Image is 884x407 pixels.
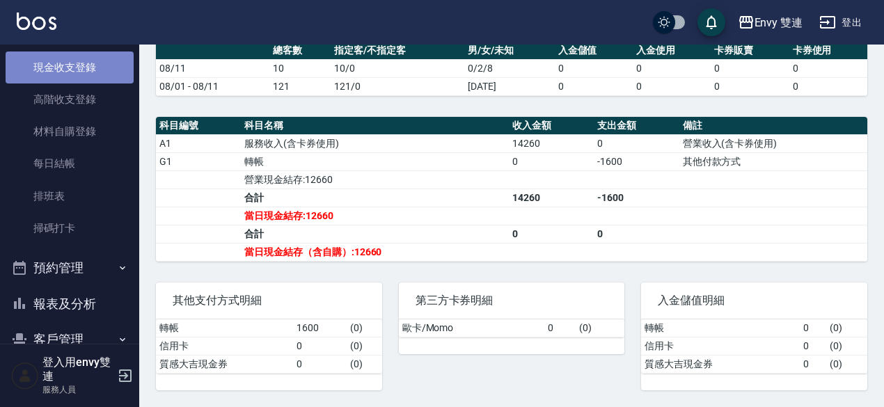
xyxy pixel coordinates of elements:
td: ( 0 ) [826,355,867,373]
td: 0 [800,355,826,373]
td: A1 [156,134,241,152]
button: 登出 [814,10,867,35]
td: 歐卡/Momo [399,319,545,337]
th: 總客數 [269,42,331,60]
td: 0 [800,337,826,355]
td: -1600 [594,152,679,170]
h5: 登入用envy雙連 [42,356,113,383]
td: 14260 [509,189,594,207]
td: ( 0 ) [826,319,867,337]
td: 轉帳 [241,152,509,170]
td: 10 [269,59,331,77]
td: 0 [555,59,633,77]
td: ( 0 ) [347,337,382,355]
th: 指定客/不指定客 [331,42,464,60]
td: 當日現金結存:12660 [241,207,509,225]
th: 科目名稱 [241,117,509,135]
td: G1 [156,152,241,170]
table: a dense table [641,319,867,374]
a: 每日結帳 [6,147,134,179]
a: 材料自購登錄 [6,115,134,147]
td: 08/01 - 08/11 [156,77,269,95]
td: 10/0 [331,59,464,77]
span: 第三方卡券明細 [416,294,608,308]
th: 收入金額 [509,117,594,135]
td: 0 [711,77,789,95]
table: a dense table [399,319,625,337]
th: 支出金額 [594,117,679,135]
td: 合計 [241,225,509,243]
td: 0 [789,77,867,95]
table: a dense table [156,117,867,262]
img: Logo [17,13,56,30]
td: ( 0 ) [347,319,382,337]
td: 其他付款方式 [679,152,867,170]
td: 0 [633,77,711,95]
td: 0 [594,134,679,152]
table: a dense table [156,42,867,96]
th: 卡券販賣 [711,42,789,60]
button: 客戶管理 [6,321,134,358]
table: a dense table [156,319,382,374]
td: 121/0 [331,77,464,95]
td: ( 0 ) [576,319,624,337]
button: 預約管理 [6,250,134,286]
td: 1600 [293,319,347,337]
td: 轉帳 [641,319,800,337]
th: 入金儲值 [555,42,633,60]
td: -1600 [594,189,679,207]
td: 轉帳 [156,319,293,337]
p: 服務人員 [42,383,113,396]
td: 14260 [509,134,594,152]
td: 質感大吉現金券 [156,355,293,373]
th: 卡券使用 [789,42,867,60]
td: 0 [789,59,867,77]
td: 服務收入(含卡券使用) [241,134,509,152]
a: 高階收支登錄 [6,83,134,115]
td: 0/2/8 [464,59,554,77]
td: 質感大吉現金券 [641,355,800,373]
img: Person [11,362,39,390]
td: ( 0 ) [347,355,382,373]
td: 合計 [241,189,509,207]
td: 08/11 [156,59,269,77]
td: 信用卡 [641,337,800,355]
td: 121 [269,77,331,95]
a: 排班表 [6,180,134,212]
td: 0 [544,319,576,337]
button: 報表及分析 [6,286,134,322]
td: 營業現金結存:12660 [241,170,509,189]
span: 其他支付方式明細 [173,294,365,308]
div: Envy 雙連 [755,14,803,31]
td: 營業收入(含卡券使用) [679,134,867,152]
th: 入金使用 [633,42,711,60]
td: 信用卡 [156,337,293,355]
th: 備註 [679,117,867,135]
th: 科目編號 [156,117,241,135]
td: 0 [800,319,826,337]
th: 男/女/未知 [464,42,554,60]
span: 入金儲值明細 [658,294,851,308]
td: 0 [509,152,594,170]
button: Envy 雙連 [732,8,809,37]
a: 掃碼打卡 [6,212,134,244]
td: 0 [555,77,633,95]
td: 0 [293,355,347,373]
td: 當日現金結存（含自購）:12660 [241,243,509,261]
a: 現金收支登錄 [6,51,134,83]
td: 0 [633,59,711,77]
td: 0 [594,225,679,243]
td: 0 [509,225,594,243]
td: 0 [293,337,347,355]
td: 0 [711,59,789,77]
td: ( 0 ) [826,337,867,355]
td: [DATE] [464,77,554,95]
button: save [697,8,725,36]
